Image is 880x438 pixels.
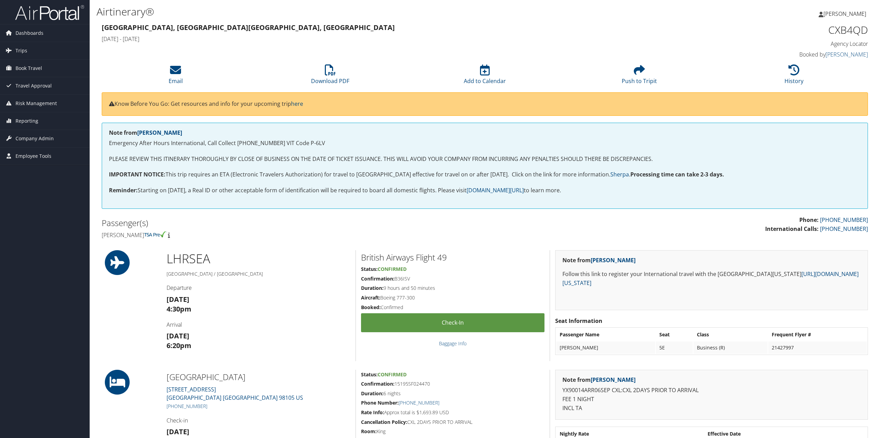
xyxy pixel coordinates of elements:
[361,371,378,378] strong: Status:
[97,4,614,19] h1: Airtinerary®
[167,427,189,436] strong: [DATE]
[562,376,636,384] strong: Note from
[311,68,349,85] a: Download PDF
[361,294,544,301] h5: Boeing 777-300
[555,317,602,325] strong: Seat Information
[109,139,861,148] p: Emergency After Hours International, Call Collect [PHONE_NUMBER] VIT Code P-6LV
[167,284,350,292] h4: Departure
[169,68,183,85] a: Email
[684,51,868,58] h4: Booked by
[361,266,378,272] strong: Status:
[16,112,38,130] span: Reporting
[826,51,868,58] a: [PERSON_NAME]
[556,328,656,341] th: Passenger Name
[137,129,182,136] a: [PERSON_NAME]
[167,271,350,277] h5: [GEOGRAPHIC_DATA] / [GEOGRAPHIC_DATA]
[399,399,439,406] a: [PHONE_NUMBER]
[361,390,383,397] strong: Duration:
[439,340,467,347] a: Baggage Info
[15,4,84,21] img: airportal-logo.png
[467,186,524,194] a: [DOMAIN_NAME][URL]
[361,409,544,416] h5: Approx total is $1,693.89 USD
[684,40,868,48] h4: Agency Locator
[820,216,868,224] a: [PHONE_NUMBER]
[167,417,350,424] h4: Check-in
[167,386,303,401] a: [STREET_ADDRESS][GEOGRAPHIC_DATA] [GEOGRAPHIC_DATA] 98105 US
[16,60,42,77] span: Book Travel
[167,403,207,409] a: [PHONE_NUMBER]
[361,390,544,397] h5: 6 nights
[361,380,544,387] h5: 15195SF024470
[167,371,350,383] h2: [GEOGRAPHIC_DATA]
[167,304,191,314] strong: 4:30pm
[378,266,407,272] span: Confirmed
[361,252,544,263] h2: British Airways Flight 49
[361,428,377,435] strong: Room:
[610,171,629,178] a: Sherpa
[361,313,544,332] a: Check-in
[361,380,394,387] strong: Confirmation:
[591,376,636,384] a: [PERSON_NAME]
[656,342,693,354] td: 5E
[109,129,182,136] strong: Note from
[361,409,384,416] strong: Rate Info:
[765,225,819,233] strong: International Calls:
[823,10,866,18] span: [PERSON_NAME]
[361,419,407,425] strong: Cancellation Policy:
[562,386,861,412] p: YX90014ARR06SEP CXL:CXL 2DAYS PRIOR TO ARRIVAL FEE 1 NIGHT INCL TA
[820,225,868,233] a: [PHONE_NUMBER]
[562,270,861,287] p: Follow this link to register your International travel with the [GEOGRAPHIC_DATA][US_STATE]
[768,328,867,341] th: Frequent Flyer #
[799,216,819,224] strong: Phone:
[361,419,544,426] h5: CXL 2DAYS PRIOR TO ARRIVAL
[16,42,27,59] span: Trips
[167,250,350,267] h1: LHR SEA
[784,68,803,85] a: History
[464,68,506,85] a: Add to Calendar
[16,24,43,42] span: Dashboards
[102,217,480,229] h2: Passenger(s)
[361,285,544,292] h5: 9 hours and 50 minutes
[167,321,350,328] h4: Arrival
[109,100,861,109] p: Know Before You Go: Get resources and info for your upcoming trip
[361,399,399,406] strong: Phone Number:
[109,171,166,178] strong: IMPORTANT NOTICE:
[378,371,407,378] span: Confirmed
[16,147,51,165] span: Employee Tools
[630,171,724,178] strong: Processing time can take 2-3 days.
[556,342,656,354] td: [PERSON_NAME]
[656,328,693,341] th: Seat
[102,23,395,32] strong: [GEOGRAPHIC_DATA], [GEOGRAPHIC_DATA] [GEOGRAPHIC_DATA], [GEOGRAPHIC_DATA]
[102,35,674,43] h4: [DATE] - [DATE]
[819,3,873,24] a: [PERSON_NAME]
[591,256,636,264] a: [PERSON_NAME]
[167,295,189,304] strong: [DATE]
[109,186,138,194] strong: Reminder:
[167,341,191,350] strong: 6:20pm
[768,342,867,354] td: 21427997
[291,100,303,108] a: here
[562,256,636,264] strong: Note from
[693,342,768,354] td: Business (R)
[693,328,768,341] th: Class
[361,285,383,291] strong: Duration:
[361,428,544,435] h5: King
[109,170,861,179] p: This trip requires an ETA (Electronic Travelers Authorization) for travel to [GEOGRAPHIC_DATA] ef...
[361,304,544,311] h5: Confirmed
[144,231,167,237] img: tsa-precheck.png
[622,68,657,85] a: Push to Tripit
[167,331,189,340] strong: [DATE]
[109,186,861,195] p: Starting on [DATE], a Real ID or other acceptable form of identification will be required to boar...
[684,23,868,37] h1: CXB4QD
[102,231,480,239] h4: [PERSON_NAME]
[361,275,394,282] strong: Confirmation:
[109,155,861,164] p: PLEASE REVIEW THIS ITINERARY THOROUGHLY BY CLOSE OF BUSINESS ON THE DATE OF TICKET ISSUANCE. THIS...
[16,130,54,147] span: Company Admin
[16,77,52,94] span: Travel Approval
[16,95,57,112] span: Risk Management
[361,275,544,282] h5: B36ISV
[361,294,380,301] strong: Aircraft:
[361,304,381,310] strong: Booked:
